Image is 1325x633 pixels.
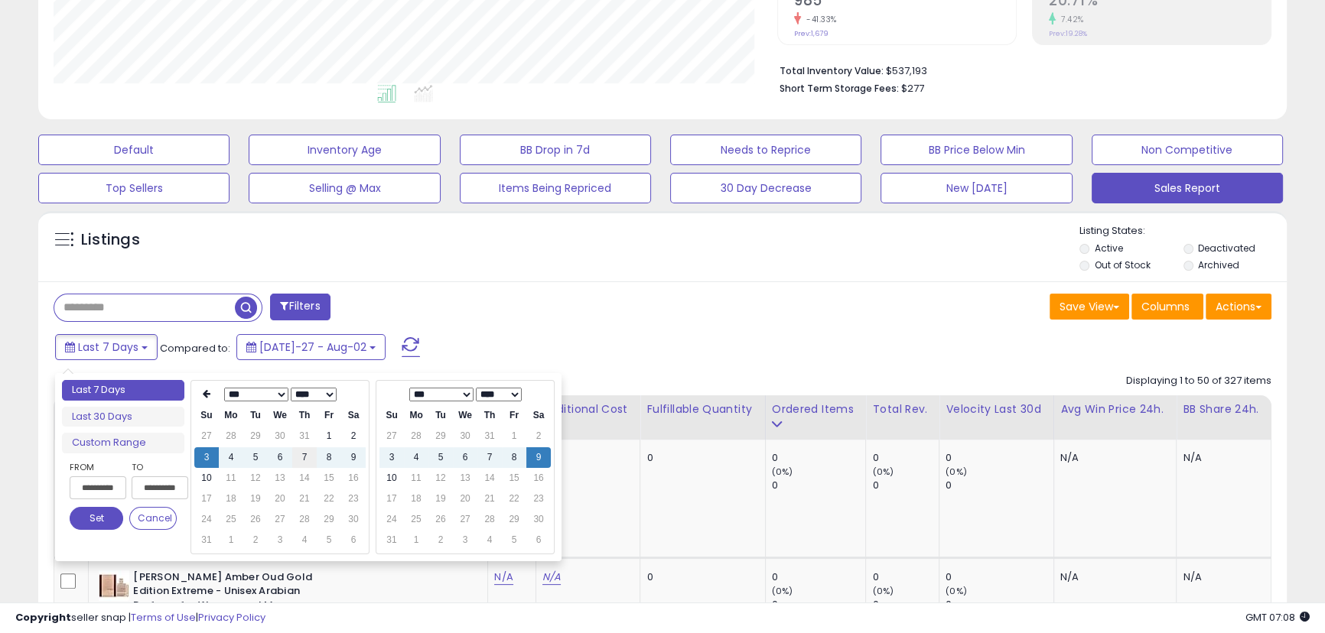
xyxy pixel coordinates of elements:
[317,489,341,509] td: 22
[453,509,477,530] td: 27
[219,489,243,509] td: 18
[243,426,268,446] td: 29
[243,509,268,530] td: 26
[772,585,793,597] small: (0%)
[1094,258,1150,271] label: Out of Stock
[428,426,453,446] td: 29
[243,468,268,489] td: 12
[268,530,292,550] td: 3
[249,135,440,165] button: Inventory Age
[132,459,177,475] label: To
[460,173,651,203] button: Items Being Repriced
[494,570,513,585] a: N/A
[317,426,341,446] td: 1
[453,489,477,509] td: 20
[780,64,884,77] b: Total Inventory Value:
[872,585,894,597] small: (0%)
[946,466,967,478] small: (0%)
[502,489,526,509] td: 22
[502,447,526,468] td: 8
[526,509,551,530] td: 30
[542,570,561,585] a: N/A
[780,60,1260,79] li: $537,193
[379,489,404,509] td: 17
[477,468,502,489] td: 14
[453,405,477,426] th: We
[1092,135,1283,165] button: Non Competitive
[526,489,551,509] td: 23
[15,611,265,625] div: seller snap | |
[901,81,924,96] span: $277
[794,29,829,38] small: Prev: 1,679
[646,570,753,584] div: 0
[99,570,129,601] img: 41TVzbPZyYL._SL40_.jpg
[38,135,230,165] button: Default
[317,509,341,530] td: 29
[292,447,317,468] td: 7
[801,14,837,25] small: -41.33%
[404,447,428,468] td: 4
[194,530,219,550] td: 31
[780,82,899,95] b: Short Term Storage Fees:
[526,468,551,489] td: 16
[243,447,268,468] td: 5
[946,451,1053,465] div: 0
[55,334,158,360] button: Last 7 Days
[428,509,453,530] td: 26
[428,489,453,509] td: 19
[946,479,1053,492] div: 0
[131,610,196,625] a: Terms of Use
[872,451,939,465] div: 0
[341,489,366,509] td: 23
[270,294,330,320] button: Filters
[881,135,1072,165] button: BB Price Below Min
[236,334,386,360] button: [DATE]-27 - Aug-02
[404,489,428,509] td: 18
[428,530,453,550] td: 2
[341,530,366,550] td: 6
[477,530,502,550] td: 4
[243,405,268,426] th: Tu
[194,426,219,446] td: 27
[502,405,526,426] th: Fr
[292,530,317,550] td: 4
[460,135,651,165] button: BB Drop in 7d
[219,509,243,530] td: 25
[946,570,1053,584] div: 0
[872,466,894,478] small: (0%)
[670,173,861,203] button: 30 Day Decrease
[292,405,317,426] th: Th
[1126,374,1271,388] div: Displaying 1 to 50 of 327 items
[259,339,366,355] span: [DATE]-27 - Aug-02
[453,447,477,468] td: 6
[194,447,219,468] td: 3
[1060,570,1164,584] div: N/A
[317,405,341,426] th: Fr
[70,507,123,530] button: Set
[78,339,138,355] span: Last 7 Days
[946,401,1047,417] div: Velocity Last 30d
[1060,451,1164,465] div: N/A
[646,401,758,417] div: Fulfillable Quantity
[1060,401,1170,417] div: Avg Win Price 24h.
[404,468,428,489] td: 11
[453,530,477,550] td: 3
[219,468,243,489] td: 11
[317,447,341,468] td: 8
[428,447,453,468] td: 5
[453,468,477,489] td: 13
[341,468,366,489] td: 16
[881,173,1072,203] button: New [DATE]
[194,405,219,426] th: Su
[477,489,502,509] td: 21
[341,426,366,446] td: 2
[872,570,939,584] div: 0
[670,135,861,165] button: Needs to Reprice
[502,530,526,550] td: 5
[70,459,123,475] label: From
[428,468,453,489] td: 12
[268,509,292,530] td: 27
[502,426,526,446] td: 1
[526,447,551,468] td: 9
[194,489,219,509] td: 17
